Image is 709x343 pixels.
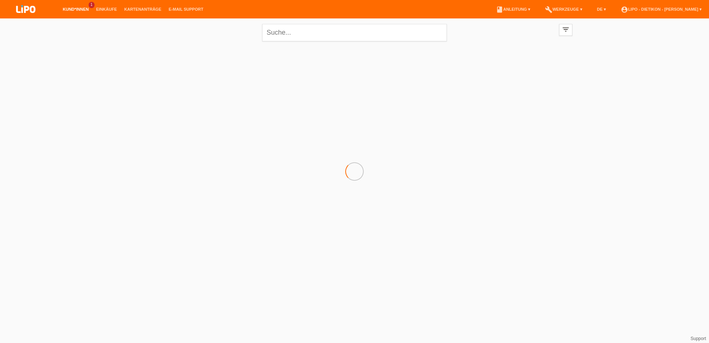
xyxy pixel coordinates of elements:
[59,7,92,11] a: Kund*innen
[545,6,552,13] i: build
[593,7,610,11] a: DE ▾
[541,7,586,11] a: buildWerkzeuge ▾
[121,7,165,11] a: Kartenanträge
[492,7,534,11] a: bookAnleitung ▾
[89,2,95,8] span: 1
[496,6,503,13] i: book
[617,7,705,11] a: account_circleLIPO - Dietikon - [PERSON_NAME] ▾
[562,25,570,34] i: filter_list
[262,24,447,41] input: Suche...
[92,7,120,11] a: Einkäufe
[7,15,44,21] a: LIPO pay
[691,336,706,341] a: Support
[621,6,628,13] i: account_circle
[165,7,207,11] a: E-Mail Support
